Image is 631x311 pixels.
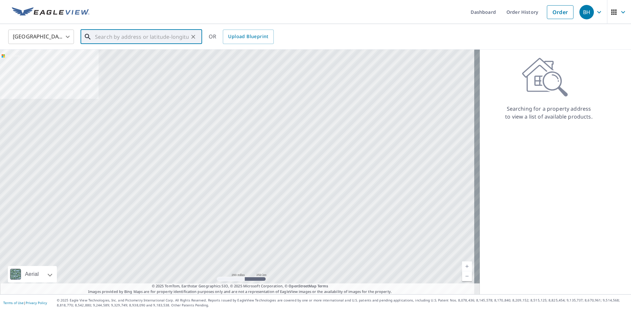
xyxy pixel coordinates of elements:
[547,5,573,19] a: Order
[209,30,274,44] div: OR
[23,266,41,282] div: Aerial
[228,33,268,41] span: Upload Blueprint
[57,298,628,308] p: © 2025 Eagle View Technologies, Inc. and Pictometry International Corp. All Rights Reserved. Repo...
[26,300,47,305] a: Privacy Policy
[289,283,316,288] a: OpenStreetMap
[317,283,328,288] a: Terms
[462,261,472,271] a: Current Level 5, Zoom In
[462,271,472,281] a: Current Level 5, Zoom Out
[8,28,74,46] div: [GEOGRAPHIC_DATA]
[152,283,328,289] span: © 2025 TomTom, Earthstar Geographics SIO, © 2025 Microsoft Corporation, ©
[189,32,198,41] button: Clear
[579,5,594,19] div: BH
[223,30,273,44] a: Upload Blueprint
[505,105,593,121] p: Searching for a property address to view a list of available products.
[8,266,57,282] div: Aerial
[3,301,47,305] p: |
[12,7,89,17] img: EV Logo
[95,28,189,46] input: Search by address or latitude-longitude
[3,300,24,305] a: Terms of Use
